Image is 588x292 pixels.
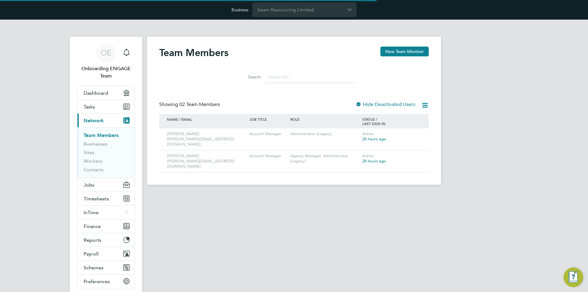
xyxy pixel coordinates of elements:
[289,114,361,124] div: ROLE
[77,233,134,247] button: Reports
[248,114,289,124] div: JOB TITLE
[563,267,583,287] button: Engage Resource Center
[165,128,248,150] div: [PERSON_NAME] [PERSON_NAME][EMAIL_ADDRESS][DOMAIN_NAME]
[84,141,107,147] a: Businesses
[84,210,99,215] span: InTime
[77,114,134,127] button: Network
[77,275,134,288] button: Preferences
[77,219,134,233] button: Finance
[165,150,248,172] div: [PERSON_NAME] [PERSON_NAME][EMAIL_ADDRESS][DOMAIN_NAME]
[77,247,134,260] button: Payroll
[77,86,134,100] a: Dashboard
[362,158,386,164] span: 20 hours ago
[159,101,221,108] div: Showing
[361,114,423,129] div: STATUS / LAST SIGN IN
[84,265,104,271] span: Schemes
[84,196,109,202] span: Timesheets
[380,47,429,56] button: New Team Member
[248,150,289,162] div: Account Manager
[232,7,248,13] label: Business
[362,136,386,142] span: 20 hours ago
[101,49,111,57] span: OE
[77,127,134,178] div: Network
[84,132,119,138] a: Team Members
[84,279,110,284] span: Preferences
[265,71,355,83] input: Search for...
[361,128,423,145] div: Active
[84,118,104,123] span: Network
[77,43,135,80] a: OEOnboarding ENGAGE Team
[289,128,361,140] div: Administrator (Legacy)
[84,251,99,257] span: Payroll
[84,150,94,155] a: Sites
[77,178,134,192] button: Jobs
[77,65,135,80] span: Onboarding ENGAGE Team
[165,114,248,124] div: NAME / EMAIL
[84,104,95,110] span: Tasks
[84,167,104,173] a: Contacts
[289,150,361,167] div: Agency Manager, Administrator (Legacy)
[77,192,134,205] button: Timesheets
[84,158,102,164] a: Workers
[84,90,108,96] span: Dashboard
[77,100,134,113] a: Tasks
[84,182,94,188] span: Jobs
[77,206,134,219] button: InTime
[179,101,220,108] span: 02 Team Members
[356,101,415,108] label: Hide Deactivated Users
[159,47,228,59] h2: Team Members
[84,223,101,229] span: Finance
[233,74,261,80] label: Search
[248,128,289,140] div: Account Manager
[361,150,423,167] div: Active
[84,237,101,243] span: Reports
[77,261,134,274] button: Schemes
